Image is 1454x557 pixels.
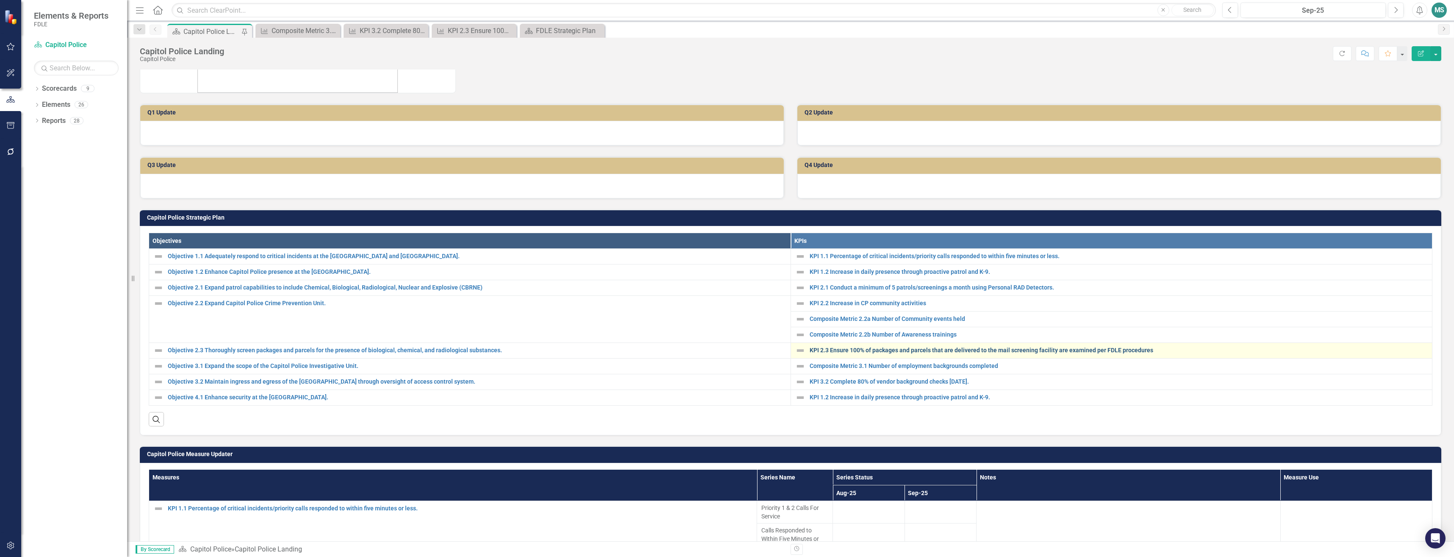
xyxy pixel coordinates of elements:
a: Capitol Police [34,40,119,50]
a: Elements [42,100,70,110]
img: Not Defined [795,314,805,324]
td: Double-Click to Edit Right Click for Context Menu [791,390,1432,406]
td: Double-Click to Edit Right Click for Context Menu [791,374,1432,390]
button: MS [1432,3,1447,18]
td: Double-Click to Edit [757,523,833,554]
a: KPI 1.1 Percentage of critical incidents/priority calls responded to within five minutes or less. [810,253,1428,259]
img: Not Defined [153,267,164,277]
a: Objective 2.3 Thoroughly screen packages and parcels for the presence of biological, chemical, an... [168,347,786,354]
div: Composite Metric 3.1 Number of employment backgrounds completed [272,25,338,36]
td: Double-Click to Edit [833,523,905,554]
td: Double-Click to Edit Right Click for Context Menu [149,280,791,296]
div: Capitol Police [140,56,224,62]
h3: Capitol Police Strategic Plan [147,214,1437,221]
small: FDLE [34,21,108,28]
img: Not Defined [153,298,164,309]
img: Not Defined [795,251,805,262]
h3: Q3 Update [147,162,780,168]
a: Composite Metric 2.2a Number of Community events held [810,316,1428,322]
td: Double-Click to Edit Right Click for Context Menu [791,343,1432,359]
img: Not Defined [153,283,164,293]
td: Double-Click to Edit Right Click for Context Menu [791,280,1432,296]
img: Not Defined [153,345,164,356]
td: Double-Click to Edit Right Click for Context Menu [149,343,791,359]
img: Not Defined [795,283,805,293]
a: KPI 2.3 Ensure 100% of packages and parcels that are delivered to the mail screening facility are... [434,25,514,36]
div: » [178,545,784,554]
img: ClearPoint Strategy [4,10,19,25]
div: FDLE Strategic Plan [536,25,602,36]
td: Double-Click to Edit Right Click for Context Menu [791,249,1432,265]
a: Reports [42,116,66,126]
a: KPI 2.1 Conduct a minimum of 5 patrols/screenings a month using Personal RAD Detectors. [810,284,1428,291]
div: Open Intercom Messenger [1425,528,1446,549]
a: KPI 2.3 Ensure 100% of packages and parcels that are delivered to the mail screening facility are... [810,347,1428,354]
img: Not Defined [795,377,805,387]
span: Priority 1 & 2 Calls For Service [761,504,828,521]
img: Not Defined [795,267,805,277]
div: 28 [70,117,83,124]
a: Objective 1.1 Adequately respond to critical incidents at the [GEOGRAPHIC_DATA] and [GEOGRAPHIC_D... [168,253,786,259]
h3: Q4 Update [805,162,1437,168]
td: Double-Click to Edit Right Click for Context Menu [149,296,791,343]
h3: Capitol Police Measure Updater [147,451,1437,457]
a: Objective 3.1 Expand the scope of the Capitol Police Investigative Unit. [168,363,786,369]
img: Not Defined [153,251,164,262]
a: Objective 1.2 Enhance Capitol Police presence at the [GEOGRAPHIC_DATA]. [168,269,786,275]
span: Calls Responded to Within Five Minutes or Less [761,526,828,551]
div: 26 [75,101,88,109]
div: Capitol Police Landing [235,545,302,553]
img: Not Defined [795,330,805,340]
td: Double-Click to Edit Right Click for Context Menu [149,265,791,280]
td: Double-Click to Edit Right Click for Context Menu [791,312,1432,327]
td: Double-Click to Edit [757,501,833,523]
a: Objective 2.1 Expand patrol capabilities to include Chemical, Biological, Radiological, Nuclear a... [168,284,786,291]
a: KPI 2.2 Increase in CP community activities [810,300,1428,306]
div: 9 [81,85,94,92]
input: Search Below... [34,61,119,75]
img: Not Defined [795,361,805,371]
span: Elements & Reports [34,11,108,21]
div: Capitol Police Landing [140,47,224,56]
a: Composite Metric 3.1 Number of employment backgrounds completed [810,363,1428,369]
a: Scorecards [42,84,77,94]
img: Not Defined [153,361,164,371]
img: Not Defined [153,393,164,403]
span: Search [1183,6,1201,13]
td: Double-Click to Edit Right Click for Context Menu [791,265,1432,280]
td: Double-Click to Edit [833,501,905,523]
img: Not Defined [153,377,164,387]
img: Not Defined [153,504,164,514]
span: By Scorecard [136,545,174,554]
a: KPI 3.2 Complete 80% of vendor background checks [DATE]. [810,379,1428,385]
div: Sep-25 [1243,6,1383,16]
img: Not Defined [795,393,805,403]
img: Not Defined [795,298,805,309]
a: Composite Metric 2.2b Number of Awareness trainings [810,331,1428,338]
a: Composite Metric 3.1 Number of employment backgrounds completed [258,25,338,36]
a: Objective 4.1 Enhance security at the [GEOGRAPHIC_DATA]. [168,394,786,401]
h3: Q1 Update [147,109,780,116]
img: Not Defined [795,345,805,356]
td: Double-Click to Edit Right Click for Context Menu [149,249,791,265]
td: Double-Click to Edit Right Click for Context Menu [149,374,791,390]
td: Double-Click to Edit [905,523,977,554]
h3: Q2 Update [805,109,1437,116]
td: Double-Click to Edit Right Click for Context Menu [791,296,1432,312]
td: Double-Click to Edit Right Click for Context Menu [791,327,1432,343]
div: KPI 2.3 Ensure 100% of packages and parcels that are delivered to the mail screening facility are... [448,25,514,36]
a: KPI 1.2 Increase in daily presence through proactive patrol and K-9. [810,269,1428,275]
a: FDLE Strategic Plan [522,25,602,36]
div: Capitol Police Landing [183,26,239,37]
a: KPI 3.2 Complete 80% of vendor background checks [DATE]. [346,25,426,36]
a: KPI 1.1 Percentage of critical incidents/priority calls responded to within five minutes or less. [168,505,752,512]
td: Double-Click to Edit Right Click for Context Menu [149,359,791,374]
button: Sep-25 [1240,3,1386,18]
td: Double-Click to Edit Right Click for Context Menu [791,359,1432,374]
input: Search ClearPoint... [172,3,1216,18]
a: Objective 3.2 Maintain ingress and egress of the [GEOGRAPHIC_DATA] through oversight of access co... [168,379,786,385]
td: Double-Click to Edit [905,501,977,523]
td: Double-Click to Edit Right Click for Context Menu [149,390,791,406]
div: KPI 3.2 Complete 80% of vendor background checks [DATE]. [360,25,426,36]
